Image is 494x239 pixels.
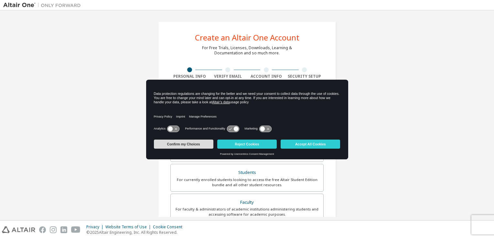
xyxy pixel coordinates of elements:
[170,74,209,79] div: Personal Info
[71,226,81,233] img: youtube.svg
[105,224,153,230] div: Website Terms of Use
[86,224,105,230] div: Privacy
[175,198,319,207] div: Faculty
[285,74,324,79] div: Security Setup
[202,45,292,56] div: For Free Trials, Licenses, Downloads, Learning & Documentation and so much more.
[39,226,46,233] img: facebook.svg
[175,177,319,188] div: For currently enrolled students looking to access the free Altair Student Edition bundle and all ...
[175,207,319,217] div: For faculty & administrators of academic institutions administering students and accessing softwa...
[3,2,84,8] img: Altair One
[195,34,299,41] div: Create an Altair One Account
[60,226,67,233] img: linkedin.svg
[209,74,247,79] div: Verify Email
[50,226,57,233] img: instagram.svg
[247,74,285,79] div: Account Info
[175,168,319,177] div: Students
[86,230,186,235] p: © 2025 Altair Engineering, Inc. All Rights Reserved.
[153,224,186,230] div: Cookie Consent
[2,226,35,233] img: altair_logo.svg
